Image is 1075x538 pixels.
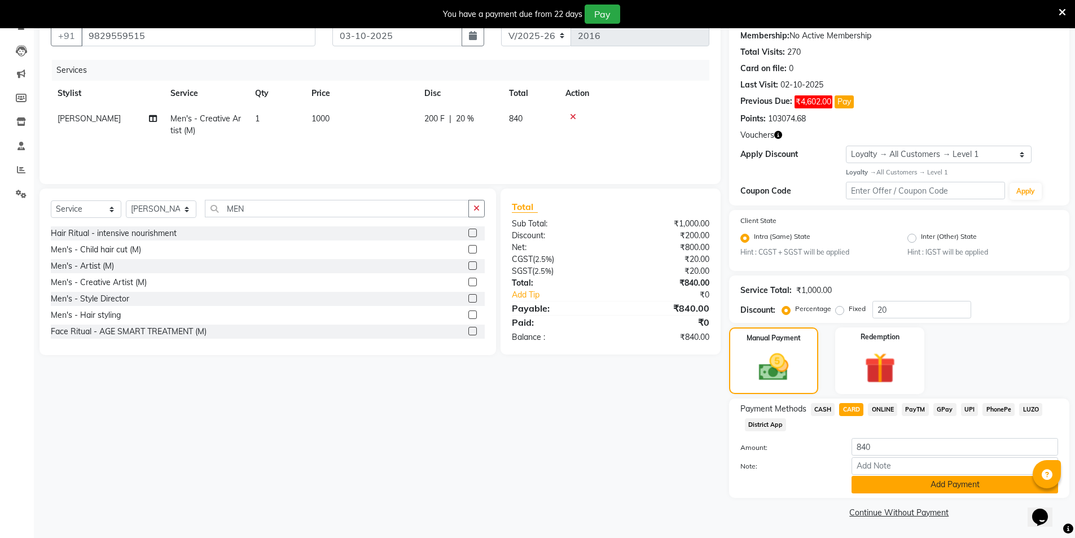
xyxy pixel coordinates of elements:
span: LUZO [1019,403,1042,416]
button: +91 [51,25,82,46]
input: Search or Scan [205,200,469,217]
label: Amount: [732,443,844,453]
input: Search by Name/Mobile/Email/Code [81,25,315,46]
div: Last Visit: [740,79,778,91]
span: ONLINE [868,403,897,416]
div: Men's - Hair styling [51,309,121,321]
div: Points: [740,113,766,125]
span: 200 F [424,113,445,125]
th: Service [164,81,248,106]
button: Pay [835,95,854,108]
div: Sub Total: [503,218,611,230]
div: 0 [789,63,793,75]
label: Inter (Other) State [921,231,977,245]
strong: Loyalty → [846,168,876,176]
span: | [449,113,451,125]
div: Paid: [503,316,611,329]
input: Enter Offer / Coupon Code [846,182,1005,199]
span: Payment Methods [740,403,806,415]
th: Total [502,81,559,106]
div: 270 [787,46,801,58]
div: Card on file: [740,63,787,75]
div: ₹1,000.00 [611,218,718,230]
input: Add Note [852,457,1058,475]
span: GPay [933,403,956,416]
span: CGST [512,254,533,264]
span: 1000 [311,113,330,124]
span: PayTM [902,403,929,416]
th: Action [559,81,709,106]
div: ( ) [503,265,611,277]
button: Add Payment [852,476,1058,493]
div: ₹0 [611,316,718,329]
span: ₹4,602.00 [795,95,832,108]
label: Client State [740,216,776,226]
span: UPI [961,403,979,416]
div: ₹20.00 [611,253,718,265]
a: Continue Without Payment [731,507,1067,519]
small: Hint : IGST will be applied [907,247,1058,257]
span: District App [745,418,787,431]
div: Service Total: [740,285,792,296]
span: Men's - Creative Artist (M) [170,113,241,135]
div: ( ) [503,253,611,265]
div: Services [52,60,718,81]
span: [PERSON_NAME] [58,113,121,124]
img: _gift.svg [855,349,905,387]
div: Apply Discount [740,148,846,160]
div: All Customers → Level 1 [846,168,1058,177]
button: Pay [585,5,620,24]
span: CARD [839,403,863,416]
span: 20 % [456,113,474,125]
div: Balance : [503,331,611,343]
input: Amount [852,438,1058,456]
a: Add Tip [503,289,628,301]
label: Redemption [861,332,900,342]
div: ₹840.00 [611,331,718,343]
span: SGST [512,266,532,276]
button: Apply [1010,183,1042,200]
div: Membership: [740,30,789,42]
span: CASH [811,403,835,416]
span: 1 [255,113,260,124]
div: ₹1,000.00 [796,285,832,296]
div: Total: [503,277,611,289]
div: 103074.68 [768,113,806,125]
iframe: chat widget [1028,493,1064,527]
th: Price [305,81,418,106]
label: Manual Payment [747,333,801,343]
div: Payable: [503,301,611,315]
div: Discount: [740,304,775,316]
div: Total Visits: [740,46,785,58]
div: ₹20.00 [611,265,718,277]
span: PhonePe [982,403,1015,416]
div: You have a payment due from 22 days [443,8,582,20]
th: Stylist [51,81,164,106]
small: Hint : CGST + SGST will be applied [740,247,891,257]
div: ₹840.00 [611,277,718,289]
div: ₹840.00 [611,301,718,315]
span: Vouchers [740,129,774,141]
div: Coupon Code [740,185,846,197]
div: ₹200.00 [611,230,718,242]
div: Previous Due: [740,95,792,108]
div: No Active Membership [740,30,1058,42]
div: Men's - Style Director [51,293,129,305]
div: Discount: [503,230,611,242]
img: _cash.svg [749,350,798,384]
div: Face Ritual - AGE SMART TREATMENT (M) [51,326,207,338]
div: Net: [503,242,611,253]
th: Qty [248,81,305,106]
div: Hair Ritual - intensive nourishment [51,228,177,239]
div: ₹0 [629,289,718,301]
label: Intra (Same) State [754,231,810,245]
label: Note: [732,461,844,471]
th: Disc [418,81,502,106]
div: ₹800.00 [611,242,718,253]
label: Fixed [849,304,866,314]
span: 2.5% [535,255,552,264]
div: Men's - Artist (M) [51,260,114,272]
span: Total [512,201,538,213]
label: Percentage [795,304,831,314]
div: Men's - Child hair cut (M) [51,244,141,256]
